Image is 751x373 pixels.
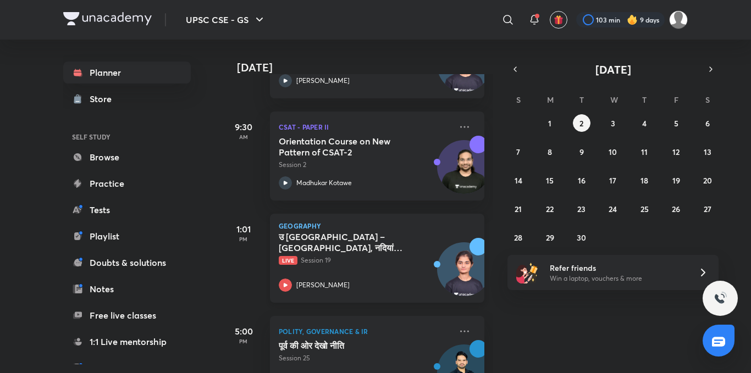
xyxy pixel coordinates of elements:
[546,204,554,214] abbr: September 22, 2025
[609,147,617,157] abbr: September 10, 2025
[63,252,191,274] a: Doubts & solutions
[577,232,586,243] abbr: September 30, 2025
[510,229,527,246] button: September 28, 2025
[548,118,551,129] abbr: September 1, 2025
[279,120,451,133] p: CSAT - Paper II
[516,261,538,283] img: referral
[667,114,685,132] button: September 5, 2025
[541,200,559,218] button: September 22, 2025
[669,10,688,29] img: Komal
[547,94,554,105] abbr: Monday
[704,147,711,157] abbr: September 13, 2025
[579,94,584,105] abbr: Tuesday
[699,114,716,132] button: September 6, 2025
[705,94,710,105] abbr: Saturday
[222,120,266,133] h5: 9:30
[579,147,584,157] abbr: September 9, 2025
[516,94,521,105] abbr: Sunday
[63,12,152,28] a: Company Logo
[279,256,297,265] span: Live
[515,175,522,186] abbr: September 14, 2025
[279,136,416,158] h5: Orientation Course on New Pattern of CSAT-2
[627,14,638,25] img: streak
[611,118,615,129] abbr: September 3, 2025
[222,325,266,338] h5: 5:00
[296,280,350,290] p: [PERSON_NAME]
[640,175,648,186] abbr: September 18, 2025
[573,143,590,160] button: September 9, 2025
[541,229,559,246] button: September 29, 2025
[636,143,653,160] button: September 11, 2025
[699,171,716,189] button: September 20, 2025
[705,118,710,129] abbr: September 6, 2025
[63,304,191,326] a: Free live classes
[296,178,352,188] p: Madhukar Kotawe
[672,175,680,186] abbr: September 19, 2025
[573,114,590,132] button: September 2, 2025
[514,232,522,243] abbr: September 28, 2025
[610,94,618,105] abbr: Wednesday
[672,204,680,214] abbr: September 26, 2025
[523,62,703,77] button: [DATE]
[579,118,583,129] abbr: September 2, 2025
[63,225,191,247] a: Playlist
[609,175,616,186] abbr: September 17, 2025
[63,172,191,194] a: Practice
[595,62,631,77] span: [DATE]
[279,340,416,351] h5: पूर्व की ओर देखो नीति
[609,204,617,214] abbr: September 24, 2025
[699,143,716,160] button: September 13, 2025
[63,146,191,168] a: Browse
[279,222,476,229] p: Geography
[63,199,191,221] a: Tests
[667,171,685,189] button: September 19, 2025
[63,88,191,110] a: Store
[604,143,622,160] button: September 10, 2025
[63,62,191,83] a: Planner
[604,200,622,218] button: September 24, 2025
[636,114,653,132] button: September 4, 2025
[63,12,152,25] img: Company Logo
[510,171,527,189] button: September 14, 2025
[279,160,451,170] p: Session 2
[667,200,685,218] button: September 26, 2025
[546,232,554,243] abbr: September 29, 2025
[550,274,685,283] p: Win a laptop, vouchers & more
[714,292,727,305] img: ttu
[703,175,712,186] abbr: September 20, 2025
[636,171,653,189] button: September 18, 2025
[642,118,647,129] abbr: September 4, 2025
[667,143,685,160] button: September 12, 2025
[573,200,590,218] button: September 23, 2025
[699,200,716,218] button: September 27, 2025
[554,15,564,25] img: avatar
[541,143,559,160] button: September 8, 2025
[641,147,648,157] abbr: September 11, 2025
[636,200,653,218] button: September 25, 2025
[63,331,191,353] a: 1:1 Live mentorship
[674,94,678,105] abbr: Friday
[578,175,586,186] abbr: September 16, 2025
[550,262,685,274] h6: Refer friends
[516,147,520,157] abbr: September 7, 2025
[672,147,680,157] abbr: September 12, 2025
[179,9,273,31] button: UPSC CSE - GS
[548,147,552,157] abbr: September 8, 2025
[438,146,490,199] img: Avatar
[222,338,266,344] p: PM
[515,204,522,214] abbr: September 21, 2025
[279,353,451,363] p: Session 25
[63,278,191,300] a: Notes
[90,92,118,105] div: Store
[704,204,711,214] abbr: September 27, 2025
[577,204,586,214] abbr: September 23, 2025
[222,236,266,242] p: PM
[674,118,678,129] abbr: September 5, 2025
[573,171,590,189] button: September 16, 2025
[640,204,649,214] abbr: September 25, 2025
[541,171,559,189] button: September 15, 2025
[237,61,495,74] h4: [DATE]
[279,255,451,265] p: Session 19
[279,325,451,338] p: Polity, Governance & IR
[279,231,416,253] h5: उ अमेरिका – पर्वत, नदियां, झीलें, मरुस्थल व घासस्थल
